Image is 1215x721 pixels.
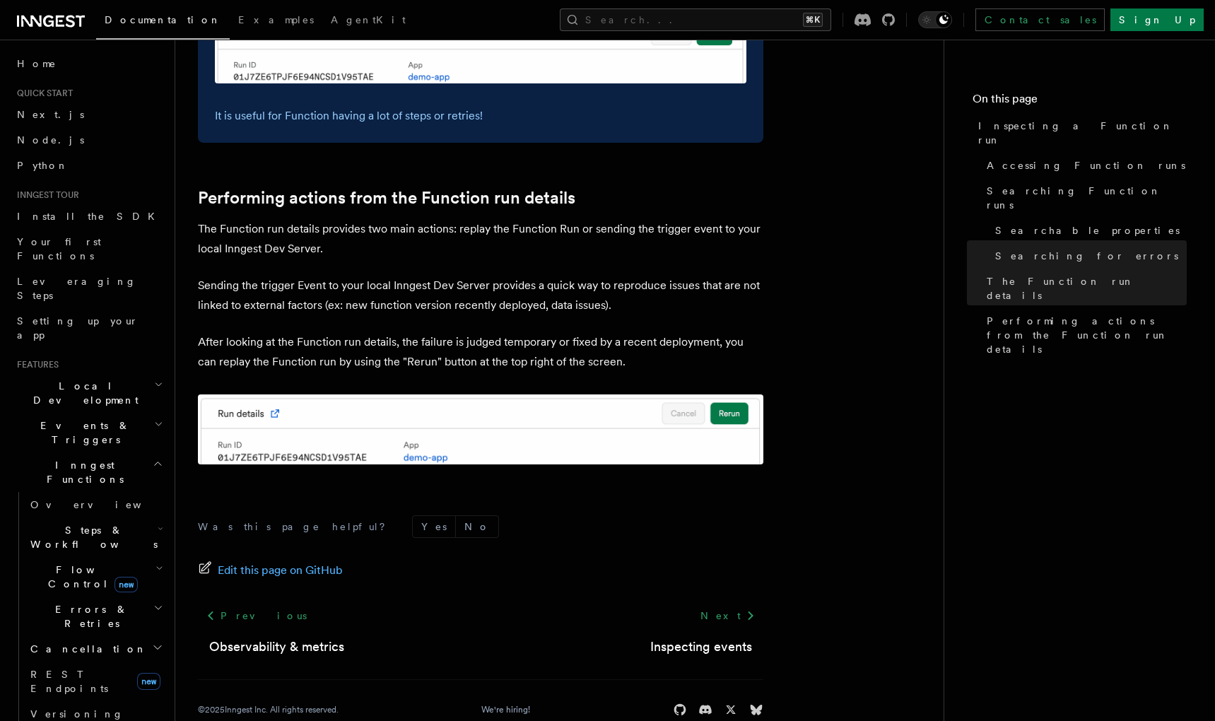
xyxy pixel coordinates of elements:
span: Flow Control [25,563,155,591]
span: new [115,577,138,592]
a: We're hiring! [481,704,530,715]
p: After looking at the Function run details, the failure is judged temporary or fixed by a recent d... [198,332,763,372]
button: Flow Controlnew [25,557,166,597]
span: Leveraging Steps [17,276,136,301]
button: Toggle dark mode [918,11,952,28]
button: Local Development [11,373,166,413]
span: Setting up your app [17,315,139,341]
span: Performing actions from the Function run details [987,314,1187,356]
img: The rerun button is accessible in the header of the "run details" section of the Function run detail [198,394,763,465]
span: Steps & Workflows [25,523,158,551]
div: © 2025 Inngest Inc. All rights reserved. [198,704,339,715]
span: Overview [30,499,176,510]
span: Events & Triggers [11,418,154,447]
a: Your first Functions [11,229,166,269]
span: Cancellation [25,642,147,656]
span: Searching Function runs [987,184,1187,212]
button: Search...⌘K [560,8,831,31]
span: new [137,673,160,690]
a: Searching Function runs [981,178,1187,218]
a: Accessing Function runs [981,153,1187,178]
span: Edit this page on GitHub [218,561,343,580]
a: Leveraging Steps [11,269,166,308]
p: Was this page helpful? [198,520,395,534]
a: AgentKit [322,4,414,38]
button: Events & Triggers [11,413,166,452]
a: Next [692,603,763,628]
p: Sending the trigger Event to your local Inngest Dev Server provides a quick way to reproduce issu... [198,276,763,315]
button: Steps & Workflows [25,517,166,557]
span: Features [11,359,59,370]
a: Node.js [11,127,166,153]
span: The Function run details [987,274,1187,303]
span: Inngest tour [11,189,79,201]
p: The Function run details provides two main actions: replay the Function Run or sending the trigge... [198,219,763,259]
button: Cancellation [25,636,166,662]
button: Inngest Functions [11,452,166,492]
a: The Function run details [981,269,1187,308]
a: Inspecting events [650,637,752,657]
span: Examples [238,14,314,25]
span: Python [17,160,69,171]
a: Setting up your app [11,308,166,348]
a: Next.js [11,102,166,127]
button: Errors & Retries [25,597,166,636]
p: It is useful for Function having a lot of steps or retries! [215,106,746,126]
a: Sign Up [1110,8,1204,31]
a: Examples [230,4,322,38]
span: AgentKit [331,14,406,25]
a: Contact sales [975,8,1105,31]
span: Inspecting a Function run [978,119,1187,147]
span: Quick start [11,88,73,99]
a: Searching for errors [990,243,1187,269]
a: Home [11,51,166,76]
span: Node.js [17,134,84,146]
img: Clicking on the icon next to "Run details" open it in a new tab with a full-page layout [215,17,746,83]
a: Performing actions from the Function run details [981,308,1187,362]
h4: On this page [973,90,1187,113]
a: Overview [25,492,166,517]
span: Accessing Function runs [987,158,1185,172]
a: Observability & metrics [209,637,344,657]
span: Versioning [30,708,124,720]
a: Inspecting a Function run [973,113,1187,153]
span: Install the SDK [17,211,163,222]
span: Searchable properties [995,223,1180,238]
span: Inngest Functions [11,458,153,486]
span: Home [17,57,57,71]
button: Yes [413,516,455,537]
a: Previous [198,603,315,628]
a: Searchable properties [990,218,1187,243]
a: Performing actions from the Function run details [198,188,575,208]
span: Documentation [105,14,221,25]
span: Your first Functions [17,236,101,262]
a: Python [11,153,166,178]
a: REST Endpointsnew [25,662,166,701]
span: Next.js [17,109,84,120]
span: Errors & Retries [25,602,153,631]
kbd: ⌘K [803,13,823,27]
a: Documentation [96,4,230,40]
a: Edit this page on GitHub [198,561,343,580]
a: Install the SDK [11,204,166,229]
span: Searching for errors [995,249,1178,263]
button: No [456,516,498,537]
span: Local Development [11,379,154,407]
span: REST Endpoints [30,669,108,694]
